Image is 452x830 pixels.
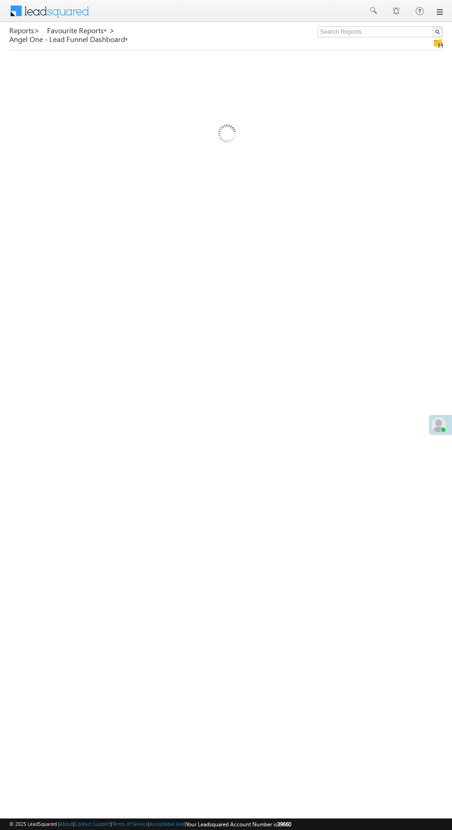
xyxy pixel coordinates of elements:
[9,820,291,829] span: © 2025 LeadSquared | | | | |
[9,35,129,43] a: Angel One - Lead Funnel Dashboard
[178,87,274,183] img: Loading...
[277,821,291,828] span: 39660
[434,39,443,48] img: Manage all your saved reports!
[9,26,40,35] a: Reports>
[109,25,115,36] span: >
[112,821,148,827] a: Terms of Service
[318,26,443,37] input: Search Reports
[74,821,111,827] a: Contact Support
[59,821,73,827] a: About
[34,25,40,36] span: >
[186,821,291,828] span: Your Leadsquared Account Number is
[47,26,115,35] a: Favourite Reports >
[149,821,184,827] a: Acceptable Use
